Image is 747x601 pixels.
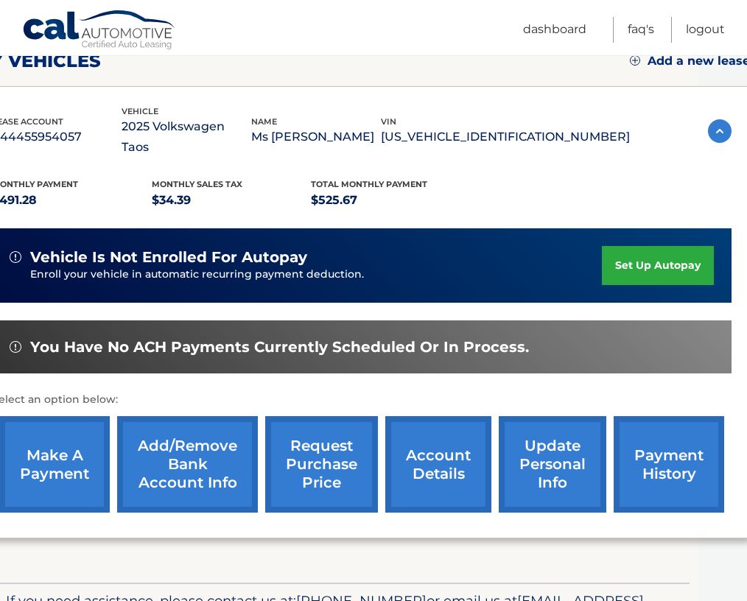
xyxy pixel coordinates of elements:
p: 2025 Volkswagen Taos [122,116,251,158]
a: Logout [686,17,725,43]
span: Total Monthly Payment [311,179,427,189]
a: payment history [614,416,724,513]
a: update personal info [499,416,606,513]
a: request purchase price [265,416,378,513]
a: set up autopay [602,246,714,285]
p: [US_VEHICLE_IDENTIFICATION_NUMBER] [381,127,630,147]
span: vehicle [122,106,158,116]
span: vin [381,116,396,127]
span: vehicle is not enrolled for autopay [30,248,307,267]
img: accordion-active.svg [708,119,732,143]
img: alert-white.svg [10,341,21,353]
span: You have no ACH payments currently scheduled or in process. [30,338,529,356]
p: Ms [PERSON_NAME] [251,127,381,147]
span: Monthly sales Tax [152,179,242,189]
p: $34.39 [152,190,312,211]
p: $525.67 [311,190,471,211]
span: name [251,116,277,127]
a: Dashboard [523,17,586,43]
img: add.svg [630,55,640,66]
a: Cal Automotive [22,10,177,52]
a: Add/Remove bank account info [117,416,258,513]
img: alert-white.svg [10,251,21,263]
a: FAQ's [628,17,654,43]
a: account details [385,416,491,513]
p: Enroll your vehicle in automatic recurring payment deduction. [30,267,602,283]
